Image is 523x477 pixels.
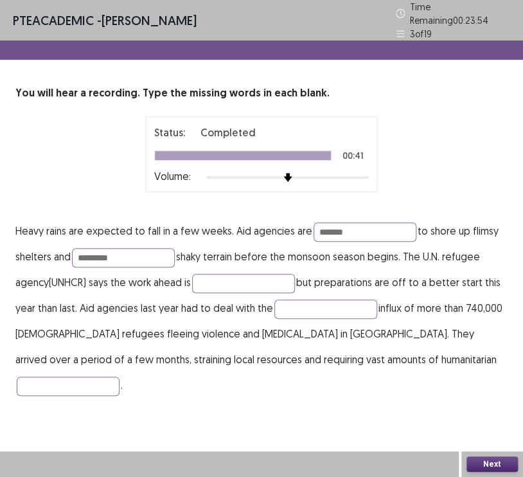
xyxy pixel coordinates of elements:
[200,125,256,140] p: Completed
[342,151,364,160] p: 00:41
[15,218,508,398] p: Heavy rains are expected to fall in a few weeks. Aid agencies are to shore up flimsy shelters and...
[410,27,432,40] p: 3 of 19
[15,85,508,101] p: You will hear a recording. Type the missing words in each blank.
[13,12,94,28] span: PTE academic
[154,125,185,140] p: Status:
[154,168,191,184] p: Volume:
[13,11,197,30] p: - [PERSON_NAME]
[466,456,518,472] button: Next
[283,173,292,182] img: arrow-thumb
